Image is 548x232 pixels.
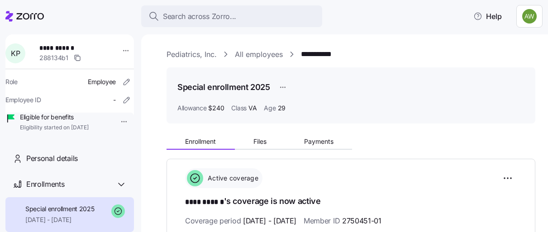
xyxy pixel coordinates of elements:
[278,104,286,113] span: 29
[113,95,116,104] span: -
[25,215,95,224] span: [DATE] - [DATE]
[342,215,381,227] span: 2750451-01
[253,138,267,145] span: Files
[304,138,334,145] span: Payments
[185,195,517,208] h1: 's coverage is now active
[185,138,216,145] span: Enrollment
[141,5,322,27] button: Search across Zorro...
[177,104,206,113] span: Allowance
[231,104,247,113] span: Class
[5,95,41,104] span: Employee ID
[235,49,283,60] a: All employees
[248,104,257,113] span: VA
[26,179,64,190] span: Enrollments
[26,153,78,164] span: Personal details
[25,204,95,213] span: Special enrollment 2025
[522,9,537,24] img: 187a7125535df60c6aafd4bbd4ff0edb
[466,7,509,25] button: Help
[39,53,68,62] span: 288134b1
[205,174,258,183] span: Active coverage
[473,11,502,22] span: Help
[5,77,18,86] span: Role
[163,11,236,22] span: Search across Zorro...
[167,49,217,60] a: Pediatrics, Inc.
[177,81,270,93] h1: Special enrollment 2025
[243,215,296,227] span: [DATE] - [DATE]
[20,113,89,122] span: Eligible for benefits
[264,104,276,113] span: Age
[20,124,89,132] span: Eligibility started on [DATE]
[88,77,116,86] span: Employee
[304,215,381,227] span: Member ID
[185,215,296,227] span: Coverage period
[208,104,224,113] span: $240
[11,50,20,57] span: K P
